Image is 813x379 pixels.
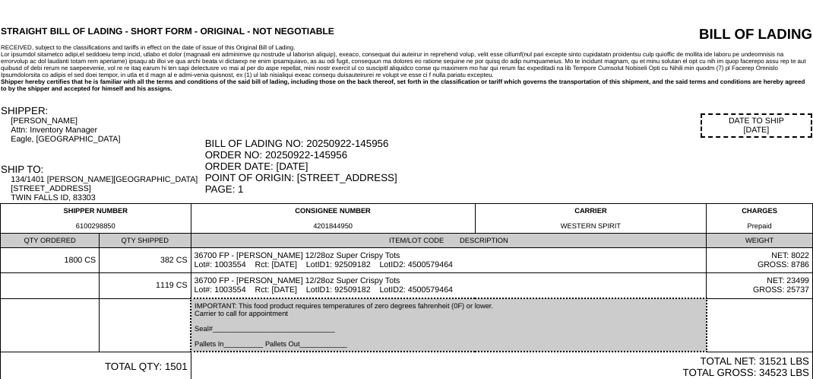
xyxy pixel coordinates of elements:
td: SHIPPER NUMBER [1,204,191,234]
div: WESTERN SPIRIT [479,222,703,230]
div: 6100298850 [4,222,188,230]
div: BILL OF LADING NO: 20250922-145956 ORDER NO: 20250922-145956 ORDER DATE: [DATE] POINT OF ORIGIN: ... [205,138,812,195]
td: 1119 CS [100,273,191,299]
div: Shipper hereby certifies that he is familiar with all the terms and conditions of the said bill o... [1,78,812,92]
div: Prepaid [710,222,809,230]
td: ITEM/LOT CODE DESCRIPTION [191,234,707,248]
div: [PERSON_NAME] Attn: Inventory Manager Eagle, [GEOGRAPHIC_DATA] [11,116,203,144]
td: 36700 FP - [PERSON_NAME] 12/28oz Super Crispy Tots Lot#: 1003554 Rct: [DATE] LotID1: 92509182 Lot... [191,273,707,299]
td: CONSIGNEE NUMBER [191,204,475,234]
td: 382 CS [100,248,191,273]
td: 1800 CS [1,248,100,273]
td: 36700 FP - [PERSON_NAME] 12/28oz Super Crispy Tots Lot#: 1003554 Rct: [DATE] LotID1: 92509182 Lot... [191,248,707,273]
td: IMPORTANT: This food product requires temperatures of zero degrees fahrenheit (0F) or lower. Carr... [191,298,707,352]
td: QTY ORDERED [1,234,100,248]
div: DATE TO SHIP [DATE] [701,113,812,138]
td: NET: 8022 GROSS: 8786 [707,248,813,273]
div: SHIP TO: [1,164,204,175]
div: 4201844950 [195,222,472,230]
td: QTY SHIPPED [100,234,191,248]
td: CARRIER [475,204,706,234]
div: SHIPPER: [1,105,204,116]
div: BILL OF LADING [587,26,812,43]
td: CHARGES [707,204,813,234]
td: WEIGHT [707,234,813,248]
div: 134/1401 [PERSON_NAME][GEOGRAPHIC_DATA] [STREET_ADDRESS] TWIN FALLS ID, 83303 [11,175,203,202]
td: NET: 23499 GROSS: 25737 [707,273,813,299]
